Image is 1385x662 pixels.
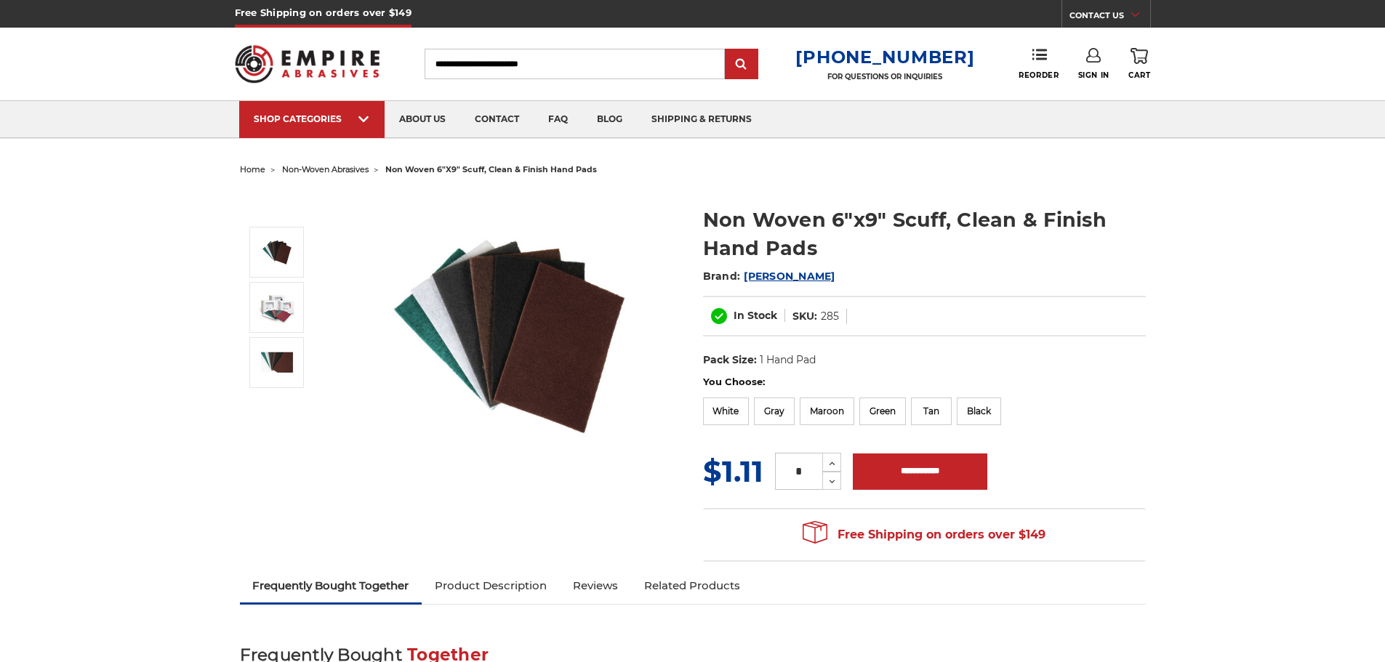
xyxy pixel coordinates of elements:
[795,47,974,68] a: [PHONE_NUMBER]
[422,570,560,602] a: Product Description
[637,101,766,138] a: shipping & returns
[703,206,1146,262] h1: Non Woven 6"x9" Scuff, Clean & Finish Hand Pads
[259,234,295,270] img: Non Woven 6"x9" Scuff, Clean & Finish Hand Pads
[1128,70,1150,80] span: Cart
[385,164,597,174] span: non woven 6"x9" scuff, clean & finish hand pads
[821,309,839,324] dd: 285
[760,352,816,368] dd: 1 Hand Pad
[703,375,1146,389] label: You Choose:
[1019,70,1059,80] span: Reorder
[744,270,835,283] a: [PERSON_NAME]
[792,309,817,324] dt: SKU:
[703,453,763,489] span: $1.11
[259,349,295,376] img: Non Woven 6"x9" Scuff, Clean & Finish Hand Pads
[364,190,655,481] img: Non Woven 6"x9" Scuff, Clean & Finish Hand Pads
[795,72,974,81] p: FOR QUESTIONS OR INQUIRIES
[703,352,757,368] dt: Pack Size:
[582,101,637,138] a: blog
[235,36,380,92] img: Empire Abrasives
[259,290,295,325] img: Non Woven 6"x9" Scuff, Clean & Finish Hand Pads
[734,309,777,322] span: In Stock
[560,570,631,602] a: Reviews
[1128,48,1150,80] a: Cart
[240,164,265,174] a: home
[460,101,534,138] a: contact
[803,520,1045,549] span: Free Shipping on orders over $149
[1078,70,1109,80] span: Sign In
[534,101,582,138] a: faq
[703,270,741,283] span: Brand:
[240,570,422,602] a: Frequently Bought Together
[254,113,370,124] div: SHOP CATEGORIES
[1069,7,1150,28] a: CONTACT US
[385,101,460,138] a: about us
[631,570,753,602] a: Related Products
[282,164,369,174] a: non-woven abrasives
[727,50,756,79] input: Submit
[1019,48,1059,79] a: Reorder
